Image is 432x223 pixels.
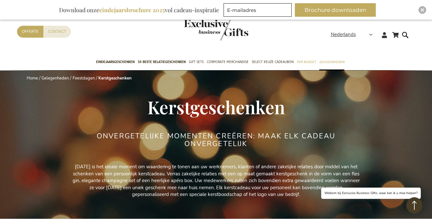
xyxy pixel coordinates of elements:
img: Close [420,8,424,12]
span: Eindejaarsgeschenken [96,59,135,65]
p: [DATE] is het ideale moment om waardering te tonen aan uw werknemers, klanten of andere zakelijke... [72,163,361,198]
span: Gelegenheden [319,59,344,65]
span: Gift Sets [189,59,204,65]
span: Nederlands [331,31,356,38]
span: 50 beste relatiegeschenken [138,59,186,65]
a: Offerte [17,26,43,38]
a: store logo [184,19,216,41]
a: Home [27,75,38,81]
a: Feestdagen [73,75,95,81]
img: Exclusive Business gifts logo [184,19,248,41]
a: Gelegenheden [41,75,69,81]
span: Corporate Merchandise [207,59,249,65]
div: Download onze vol cadeau-inspiratie [56,3,222,17]
div: Close [419,6,426,14]
span: Per Budget [297,59,316,65]
input: E-mailadres [224,3,292,17]
div: Nederlands [331,31,377,38]
strong: Kerstgeschenken [98,75,132,81]
span: Kerstgeschenken [147,95,285,119]
a: Contact [43,26,71,38]
button: Brochure downloaden [295,3,376,17]
b: eindejaarsbrochure 2025 [99,6,165,14]
form: marketing offers and promotions [224,3,294,19]
span: Select Keuze Cadeaubon [252,59,294,65]
h2: ONVERGETELIJKE MOMENTEN CREËREN: MAAK ELK CADEAU ONVERGETELIJK [96,132,337,148]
